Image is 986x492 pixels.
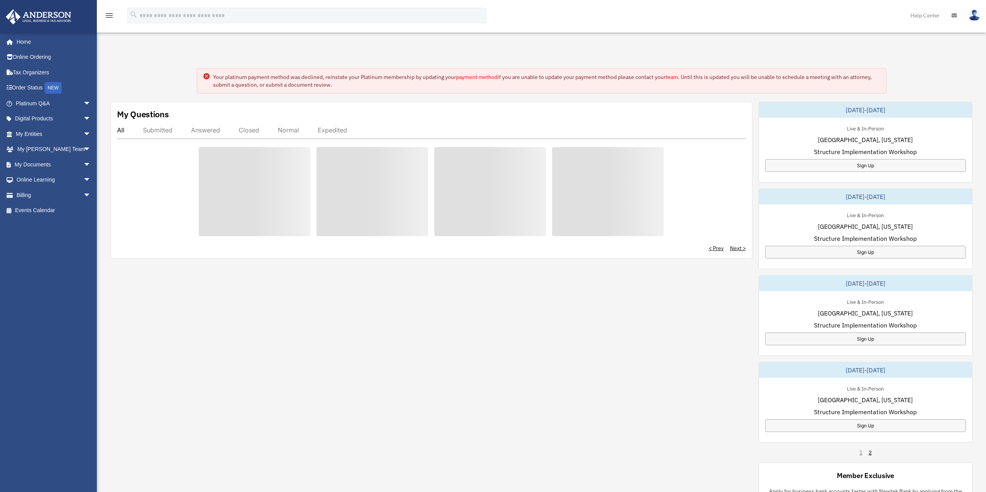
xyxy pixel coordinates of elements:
div: [DATE]-[DATE] [759,102,972,118]
div: Your platinum payment method was declined, reinstate your Platinum membership by updating your if... [213,73,880,89]
div: [DATE]-[DATE] [759,189,972,204]
div: Member Exclusive [837,471,894,480]
a: Order StatusNEW [5,80,103,96]
a: < Prev [709,244,724,252]
span: [GEOGRAPHIC_DATA], [US_STATE] [818,222,913,231]
span: arrow_drop_down [83,187,99,203]
a: My Entitiesarrow_drop_down [5,126,103,142]
a: Sign Up [765,159,966,172]
div: Expedited [318,126,347,134]
a: My [PERSON_NAME] Teamarrow_drop_down [5,142,103,157]
div: Closed [239,126,259,134]
span: Structure Implementation Workshop [814,407,917,417]
span: arrow_drop_down [83,96,99,111]
a: menu [105,14,114,20]
a: Online Learningarrow_drop_down [5,172,103,188]
div: Submitted [143,126,172,134]
span: arrow_drop_down [83,157,99,173]
a: Billingarrow_drop_down [5,187,103,203]
div: Live & In-Person [841,297,890,305]
span: arrow_drop_down [83,172,99,188]
div: Normal [278,126,299,134]
a: Sign Up [765,419,966,432]
a: Sign Up [765,333,966,345]
a: 2 [869,449,872,456]
img: Anderson Advisors Platinum Portal [3,9,74,24]
span: [GEOGRAPHIC_DATA], [US_STATE] [818,395,913,405]
i: search [129,10,138,19]
div: Live & In-Person [841,211,890,219]
div: All [117,126,124,134]
span: Structure Implementation Workshop [814,321,917,330]
a: Online Ordering [5,50,103,65]
a: Home [5,34,99,50]
div: [DATE]-[DATE] [759,362,972,378]
div: Live & In-Person [841,124,890,132]
a: payment method [456,74,497,81]
a: Platinum Q&Aarrow_drop_down [5,96,103,111]
a: Tax Organizers [5,65,103,80]
a: Digital Productsarrow_drop_down [5,111,103,127]
span: [GEOGRAPHIC_DATA], [US_STATE] [818,135,913,144]
span: Structure Implementation Workshop [814,234,917,243]
div: NEW [45,82,62,94]
a: Sign Up [765,246,966,259]
span: arrow_drop_down [83,142,99,158]
span: arrow_drop_down [83,111,99,127]
a: Events Calendar [5,203,103,218]
a: team [666,74,678,81]
a: My Documentsarrow_drop_down [5,157,103,172]
span: arrow_drop_down [83,126,99,142]
div: Live & In-Person [841,384,890,392]
div: My Questions [117,108,169,120]
span: [GEOGRAPHIC_DATA], [US_STATE] [818,309,913,318]
span: Structure Implementation Workshop [814,147,917,156]
div: Answered [191,126,220,134]
img: User Pic [969,10,980,21]
div: [DATE]-[DATE] [759,276,972,291]
i: menu [105,11,114,20]
a: Next > [730,244,746,252]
